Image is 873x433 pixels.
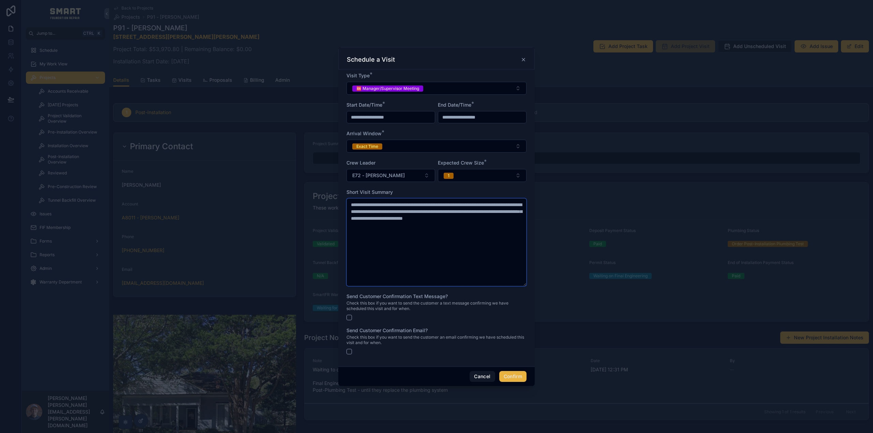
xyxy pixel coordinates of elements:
button: Select Button [346,82,527,95]
button: Confirm [499,371,527,382]
h3: Schedule a Visit [347,56,395,64]
span: Expected Crew Size [438,160,484,166]
span: Send Customer Confirmation Email? [346,327,428,333]
span: Check this box if you want to send the customer a text message confirming we have scheduled this ... [346,300,527,311]
span: Start Date/Time [346,102,382,108]
div: Exact Time [356,143,378,150]
span: Crew Leader [346,160,375,166]
button: Select Button [346,169,435,182]
div: 🆘 Manager/Supervisor Meeting [356,86,419,92]
div: 1 [448,173,449,179]
span: Check this box if you want to send the customer an email confirming we have scheduled this visit ... [346,335,527,345]
span: Short Visit Summary [346,189,393,195]
span: Send Customer Confirmation Text Message? [346,293,448,299]
span: E72 - [PERSON_NAME] [352,172,405,179]
span: End Date/Time [438,102,471,108]
button: Select Button [438,169,527,182]
span: Arrival Window [346,130,382,136]
span: Visit Type [346,73,370,78]
button: Cancel [470,371,495,382]
button: Select Button [346,140,527,153]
